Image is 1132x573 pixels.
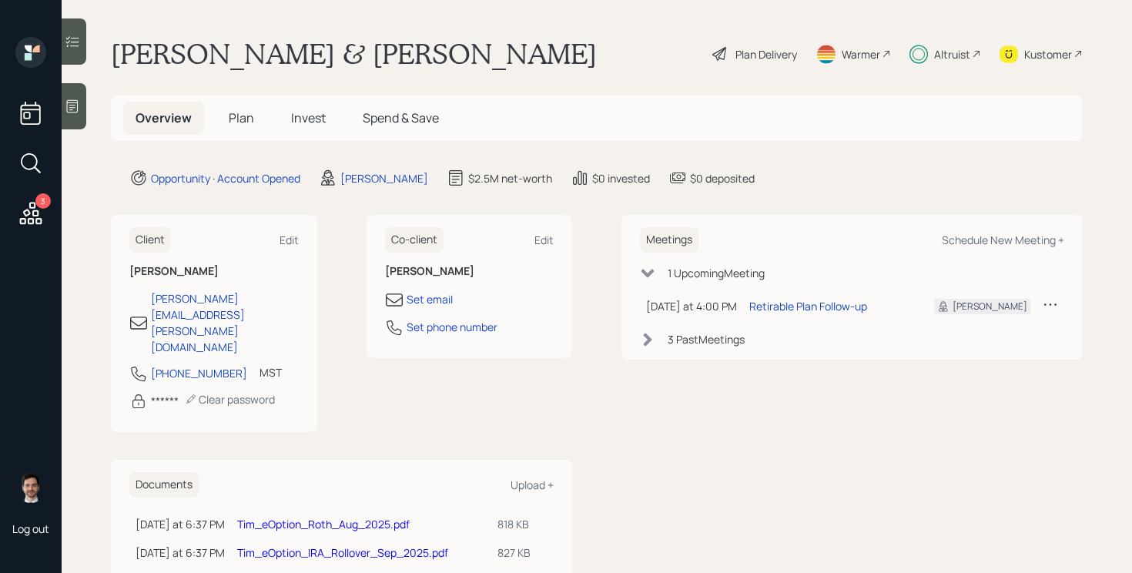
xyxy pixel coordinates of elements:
div: Edit [280,233,299,247]
div: [PERSON_NAME] [953,300,1027,313]
div: Plan Delivery [735,46,797,62]
div: [PERSON_NAME][EMAIL_ADDRESS][PERSON_NAME][DOMAIN_NAME] [151,290,299,355]
span: Overview [136,109,192,126]
div: Schedule New Meeting + [942,233,1064,247]
div: 3 Past Meeting s [668,331,745,347]
div: 827 KB [497,545,548,561]
div: 3 [35,193,51,209]
span: Spend & Save [363,109,439,126]
div: Upload + [511,477,554,492]
a: Tim_eOption_Roth_Aug_2025.pdf [237,517,410,531]
div: $2.5M net-worth [468,170,552,186]
div: 1 Upcoming Meeting [668,265,765,281]
div: Edit [534,233,554,247]
h6: Documents [129,472,199,498]
div: Retirable Plan Follow-up [749,298,867,314]
h6: [PERSON_NAME] [129,265,299,278]
div: [DATE] at 6:37 PM [136,516,225,532]
div: Set phone number [407,319,497,335]
img: jonah-coleman-headshot.png [15,472,46,503]
h6: Meetings [640,227,698,253]
div: Altruist [934,46,970,62]
div: $0 deposited [690,170,755,186]
div: Opportunity · Account Opened [151,170,300,186]
h1: [PERSON_NAME] & [PERSON_NAME] [111,37,597,71]
div: MST [260,364,282,380]
div: 818 KB [497,516,548,532]
h6: Client [129,227,171,253]
div: Kustomer [1024,46,1072,62]
h6: Co-client [385,227,444,253]
a: Tim_eOption_IRA_Rollover_Sep_2025.pdf [237,545,448,560]
span: Invest [291,109,326,126]
div: [PHONE_NUMBER] [151,365,247,381]
div: [DATE] at 6:37 PM [136,545,225,561]
div: Log out [12,521,49,536]
div: Clear password [185,392,275,407]
div: Set email [407,291,453,307]
span: Plan [229,109,254,126]
div: [DATE] at 4:00 PM [646,298,737,314]
div: $0 invested [592,170,650,186]
div: Warmer [842,46,880,62]
div: [PERSON_NAME] [340,170,428,186]
h6: [PERSON_NAME] [385,265,554,278]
